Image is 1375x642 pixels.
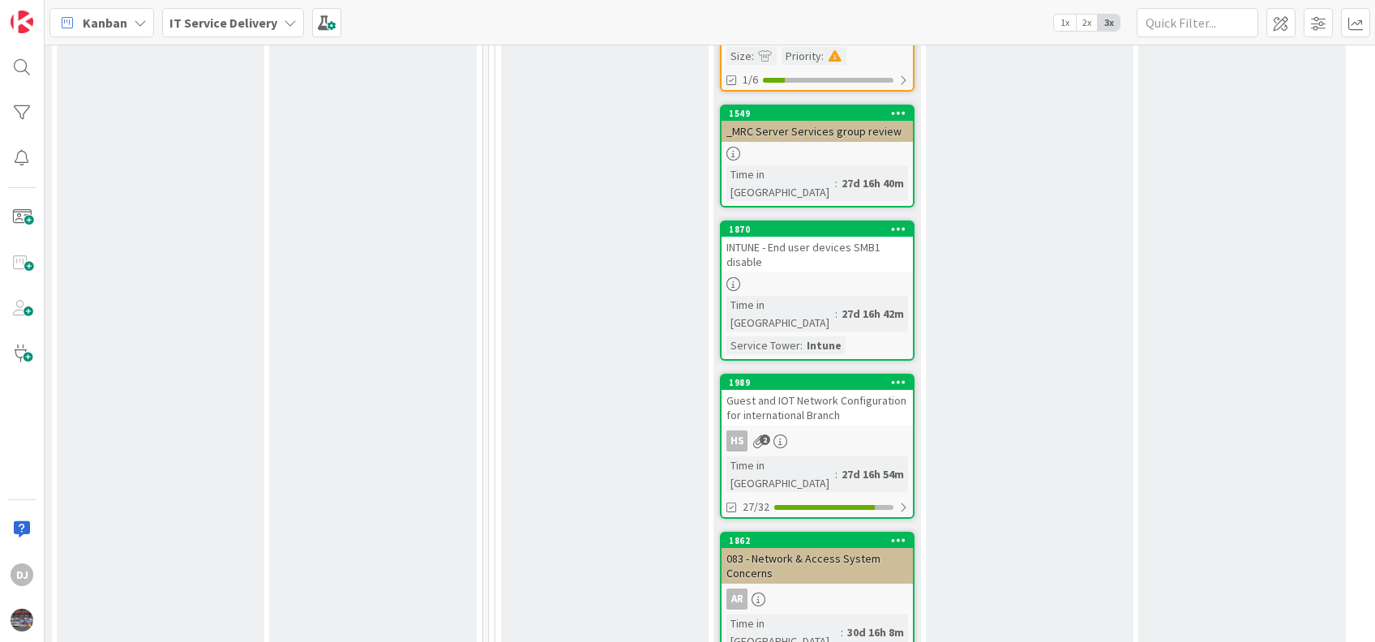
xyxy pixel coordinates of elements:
[722,588,913,610] div: AR
[835,465,837,483] span: :
[841,623,843,641] span: :
[720,374,915,519] a: 1989Guest and IOT Network Configuration for international BranchHSTime in [GEOGRAPHIC_DATA]:27d 1...
[722,390,913,426] div: Guest and IOT Network Configuration for international Branch
[726,296,835,332] div: Time in [GEOGRAPHIC_DATA]
[722,121,913,142] div: _MRC Server Services group review
[729,108,913,119] div: 1549
[722,106,913,121] div: 1549
[1098,15,1120,31] span: 3x
[782,47,821,65] div: Priority
[729,224,913,235] div: 1870
[722,375,913,426] div: 1989Guest and IOT Network Configuration for international Branch
[837,305,908,323] div: 27d 16h 42m
[743,499,769,516] span: 27/32
[11,11,33,33] img: Visit kanbanzone.com
[11,609,33,631] img: avatar
[729,377,913,388] div: 1989
[722,533,913,548] div: 1862
[726,430,747,452] div: HS
[752,47,754,65] span: :
[726,47,752,65] div: Size
[743,71,758,88] span: 1/6
[722,548,913,584] div: 083 - Network & Access System Concerns
[722,533,913,584] div: 1862083 - Network & Access System Concerns
[169,15,277,31] b: IT Service Delivery
[835,305,837,323] span: :
[837,174,908,192] div: 27d 16h 40m
[722,222,913,237] div: 1870
[1137,8,1258,37] input: Quick Filter...
[726,165,835,201] div: Time in [GEOGRAPHIC_DATA]
[722,375,913,390] div: 1989
[800,336,803,354] span: :
[1076,15,1098,31] span: 2x
[720,220,915,361] a: 1870INTUNE - End user devices SMB1 disableTime in [GEOGRAPHIC_DATA]:27d 16h 42mService Tower:Intune
[803,336,846,354] div: Intune
[837,465,908,483] div: 27d 16h 54m
[843,623,908,641] div: 30d 16h 8m
[11,563,33,586] div: DJ
[821,47,824,65] span: :
[722,222,913,272] div: 1870INTUNE - End user devices SMB1 disable
[722,430,913,452] div: HS
[726,336,800,354] div: Service Tower
[1054,15,1076,31] span: 1x
[722,237,913,272] div: INTUNE - End user devices SMB1 disable
[835,174,837,192] span: :
[726,588,747,610] div: AR
[760,434,770,445] span: 2
[722,106,913,142] div: 1549_MRC Server Services group review
[726,456,835,492] div: Time in [GEOGRAPHIC_DATA]
[720,105,915,208] a: 1549_MRC Server Services group reviewTime in [GEOGRAPHIC_DATA]:27d 16h 40m
[83,13,127,32] span: Kanban
[729,535,913,546] div: 1862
